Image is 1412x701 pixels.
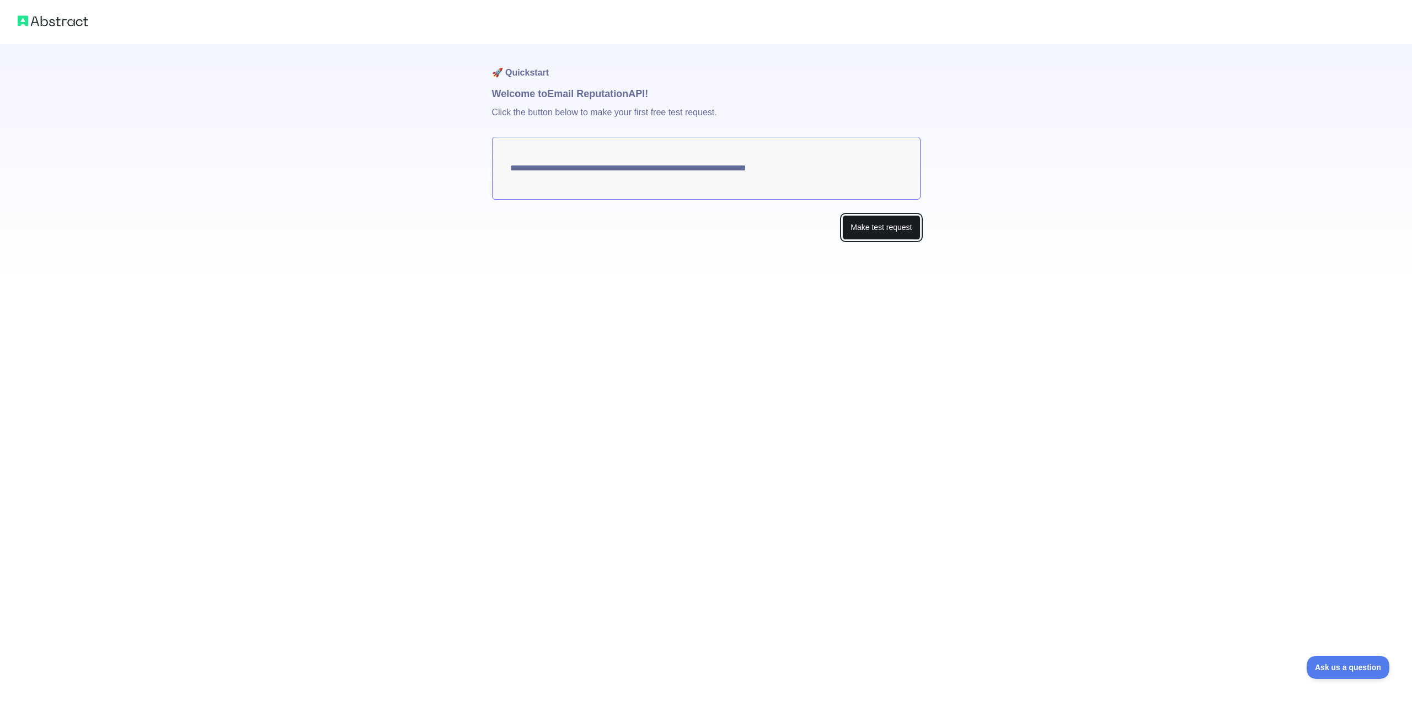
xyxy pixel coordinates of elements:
[492,86,921,101] h1: Welcome to Email Reputation API!
[492,44,921,86] h1: 🚀 Quickstart
[492,101,921,137] p: Click the button below to make your first free test request.
[18,13,88,29] img: Abstract logo
[842,215,920,240] button: Make test request
[1307,656,1390,679] iframe: Toggle Customer Support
